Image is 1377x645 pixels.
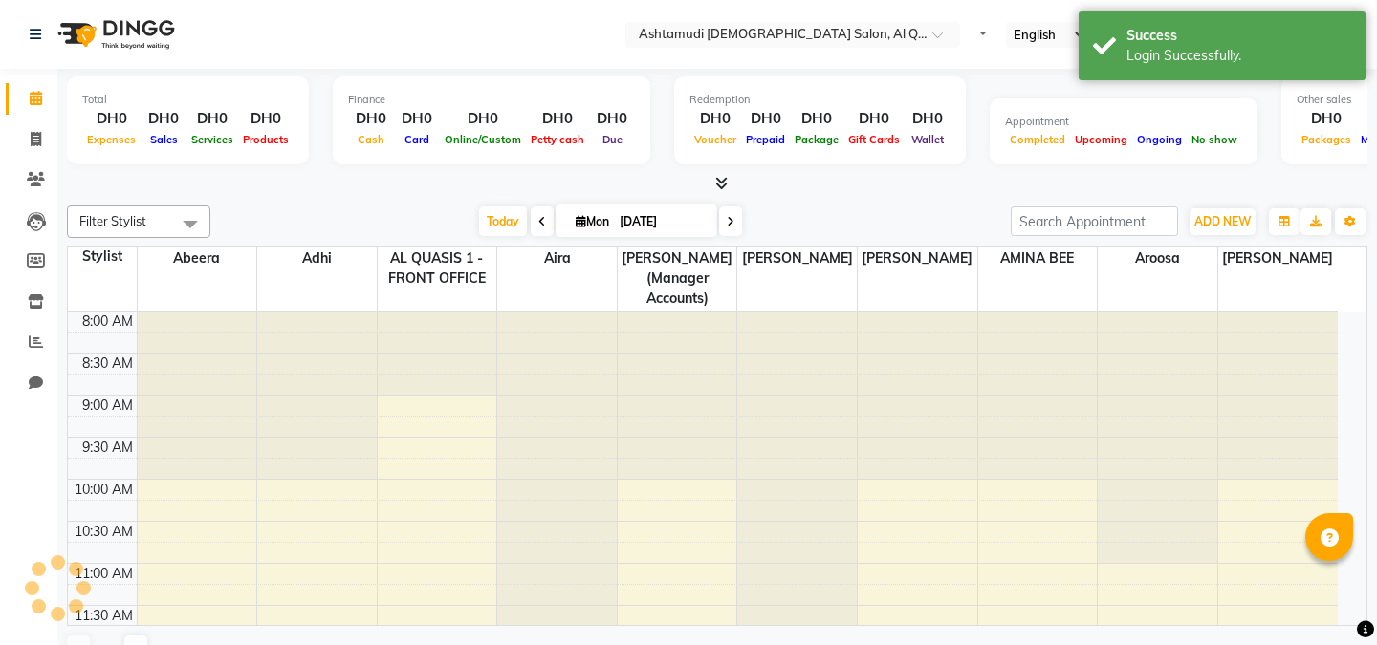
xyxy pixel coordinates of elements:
[71,564,137,584] div: 11:00 AM
[257,247,377,270] span: Adhi
[1194,214,1251,228] span: ADD NEW
[790,108,843,130] div: DH0
[741,133,790,146] span: Prepaid
[141,108,186,130] div: DH0
[348,92,635,108] div: Finance
[1070,133,1132,146] span: Upcoming
[138,247,257,270] span: Abeera
[353,133,389,146] span: Cash
[348,108,394,130] div: DH0
[614,207,710,236] input: 2025-09-01
[1005,114,1242,130] div: Appointment
[440,133,526,146] span: Online/Custom
[1297,108,1356,130] div: DH0
[394,108,440,130] div: DH0
[49,8,180,61] img: logo
[1190,208,1256,235] button: ADD NEW
[526,108,589,130] div: DH0
[238,133,294,146] span: Products
[843,108,905,130] div: DH0
[1218,247,1338,270] span: [PERSON_NAME]
[689,133,741,146] span: Voucher
[1126,26,1351,46] div: Success
[1126,46,1351,66] div: Login Successfully.
[479,206,527,236] span: Today
[79,213,146,228] span: Filter Stylist
[78,312,137,332] div: 8:00 AM
[71,522,137,542] div: 10:30 AM
[741,108,790,130] div: DH0
[858,247,977,270] span: [PERSON_NAME]
[589,108,635,130] div: DH0
[78,438,137,458] div: 9:30 AM
[1297,133,1356,146] span: Packages
[400,133,434,146] span: Card
[82,92,294,108] div: Total
[905,108,951,130] div: DH0
[689,108,741,130] div: DH0
[186,133,238,146] span: Services
[186,108,238,130] div: DH0
[737,247,857,270] span: [PERSON_NAME]
[497,247,617,270] span: Aira
[526,133,589,146] span: Petty cash
[82,133,141,146] span: Expenses
[790,133,843,146] span: Package
[440,108,526,130] div: DH0
[907,133,949,146] span: Wallet
[71,480,137,500] div: 10:00 AM
[238,108,294,130] div: DH0
[78,396,137,416] div: 9:00 AM
[82,108,141,130] div: DH0
[978,247,1098,270] span: AMINA BEE
[68,247,137,267] div: Stylist
[1187,133,1242,146] span: No show
[378,247,497,290] span: AL QUASIS 1 - FRONT OFFICE
[1098,247,1217,270] span: Aroosa
[689,92,951,108] div: Redemption
[78,354,137,374] div: 8:30 AM
[1011,206,1178,236] input: Search Appointment
[145,133,183,146] span: Sales
[618,247,737,311] span: [PERSON_NAME] (Manager Accounts)
[1132,133,1187,146] span: Ongoing
[1005,133,1070,146] span: Completed
[598,133,627,146] span: Due
[71,606,137,626] div: 11:30 AM
[843,133,905,146] span: Gift Cards
[571,214,614,228] span: Mon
